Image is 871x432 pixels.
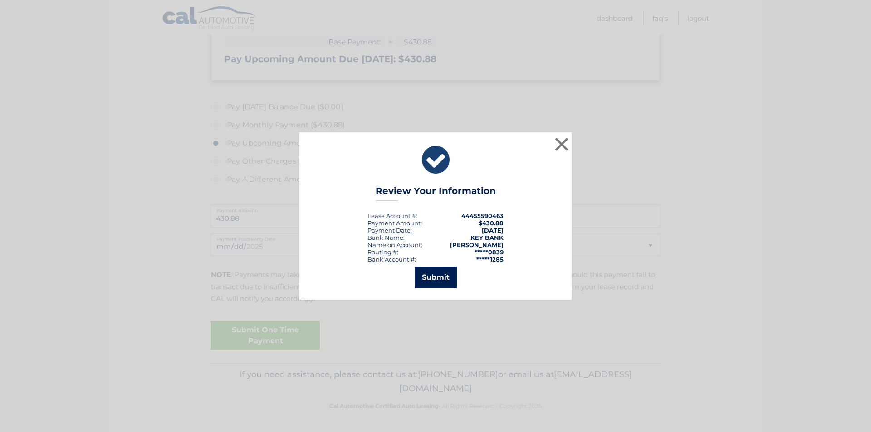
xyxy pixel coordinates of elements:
h3: Review Your Information [376,185,496,201]
span: $430.88 [479,219,504,227]
div: Lease Account #: [367,212,417,219]
strong: KEY BANK [470,234,504,241]
button: Submit [415,267,457,288]
button: × [553,135,571,153]
div: Bank Account #: [367,256,416,263]
div: Routing #: [367,248,398,256]
div: Name on Account: [367,241,422,248]
div: : [367,227,412,234]
div: Bank Name: [367,234,405,241]
span: [DATE] [482,227,504,234]
strong: [PERSON_NAME] [450,241,504,248]
strong: 44455590463 [461,212,504,219]
span: Payment Date [367,227,411,234]
div: Payment Amount: [367,219,422,227]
